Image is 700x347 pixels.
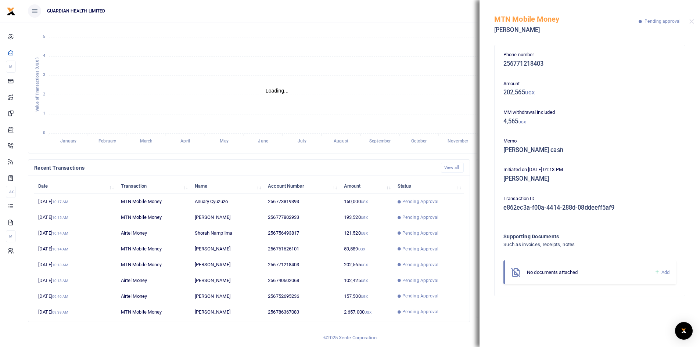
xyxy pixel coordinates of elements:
td: [DATE] [34,304,117,319]
p: Transaction ID [503,195,676,203]
td: 256777802933 [264,210,340,225]
h5: 4,565 [503,118,676,125]
p: Memo [503,137,676,145]
small: UGX [365,310,371,314]
td: 256761626101 [264,241,340,257]
tspan: 4 [43,53,45,58]
p: Amount [503,80,676,88]
td: [PERSON_NAME] [190,241,264,257]
tspan: September [369,139,391,144]
small: 10:14 AM [52,231,69,235]
td: 150,000 [340,194,394,210]
span: Pending Approval [402,277,439,284]
tspan: 1 [43,111,45,116]
text: Loading... [266,88,289,94]
h4: Such as invoices, receipts, notes [503,241,646,249]
h5: 202,565 [503,89,676,96]
small: UGX [361,231,368,235]
tspan: 5 [43,34,45,39]
td: 256773819393 [264,194,340,210]
small: 10:14 AM [52,247,69,251]
td: Shorah Nampiima [190,225,264,241]
span: Pending Approval [402,261,439,268]
small: 10:13 AM [52,279,69,283]
h5: [PERSON_NAME] cash [503,147,676,154]
td: [DATE] [34,194,117,210]
tspan: March [140,139,153,144]
tspan: August [334,139,348,144]
small: UGX [361,294,368,299]
tspan: April [180,139,190,144]
div: Open Intercom Messenger [675,322,693,340]
h4: Recent Transactions [34,164,435,172]
small: UGX [361,263,368,267]
span: Pending Approval [402,293,439,299]
th: Name: activate to sort column ascending [190,178,264,194]
td: [DATE] [34,225,117,241]
td: 193,520 [340,210,394,225]
span: Pending Approval [402,198,439,205]
li: M [6,230,16,242]
td: 157,500 [340,288,394,304]
td: 256752695236 [264,288,340,304]
td: Airtel Money [117,273,191,289]
li: Ac [6,186,16,198]
td: 59,589 [340,241,394,257]
tspan: February [98,139,116,144]
tspan: May [220,139,228,144]
span: No documents attached [527,270,578,275]
text: Value of Transactions (UGX ) [35,57,40,112]
button: Close [689,19,694,24]
th: Transaction: activate to sort column ascending [117,178,191,194]
small: 09:40 AM [52,294,69,299]
span: Pending Approval [402,246,439,252]
td: Airtel Money [117,288,191,304]
small: UGX [361,279,368,283]
small: 10:17 AM [52,200,69,204]
td: 102,425 [340,273,394,289]
td: 256771218403 [264,257,340,273]
li: M [6,61,16,73]
span: Pending Approval [402,214,439,221]
h5: 256771218403 [503,60,676,68]
td: [DATE] [34,288,117,304]
h5: [PERSON_NAME] [503,175,676,182]
th: Account Number: activate to sort column ascending [264,178,340,194]
td: [PERSON_NAME] [190,210,264,225]
th: Date: activate to sort column descending [34,178,117,194]
td: MTN Mobile Money [117,241,191,257]
tspan: 2 [43,92,45,97]
tspan: January [60,139,76,144]
tspan: July [298,139,306,144]
td: [DATE] [34,273,117,289]
td: [DATE] [34,241,117,257]
td: Airtel Money [117,225,191,241]
tspan: October [411,139,427,144]
td: 121,520 [340,225,394,241]
td: Anuary Cyuzuzo [190,194,264,210]
p: Phone number [503,51,676,59]
small: 10:13 AM [52,263,69,267]
td: [PERSON_NAME] [190,304,264,319]
h5: MTN Mobile Money [494,15,639,24]
a: logo-small logo-large logo-large [7,8,15,14]
span: Pending approval [645,19,681,24]
td: MTN Mobile Money [117,304,191,319]
a: View all [441,163,464,173]
th: Status: activate to sort column ascending [394,178,464,194]
tspan: 3 [43,73,45,77]
h5: [PERSON_NAME] [494,26,639,34]
span: Add [661,270,670,275]
small: UGX [525,90,535,95]
tspan: June [258,139,268,144]
td: MTN Mobile Money [117,210,191,225]
p: MM withdrawal included [503,109,676,116]
p: Initiated on [DATE] 01:13 PM [503,166,676,174]
td: 256756493817 [264,225,340,241]
td: 256786367083 [264,304,340,319]
small: UGX [361,216,368,220]
td: [PERSON_NAME] [190,257,264,273]
span: Pending Approval [402,308,439,315]
span: GUARDIAN HEALTH LIMITED [44,8,108,14]
small: 09:39 AM [52,310,69,314]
